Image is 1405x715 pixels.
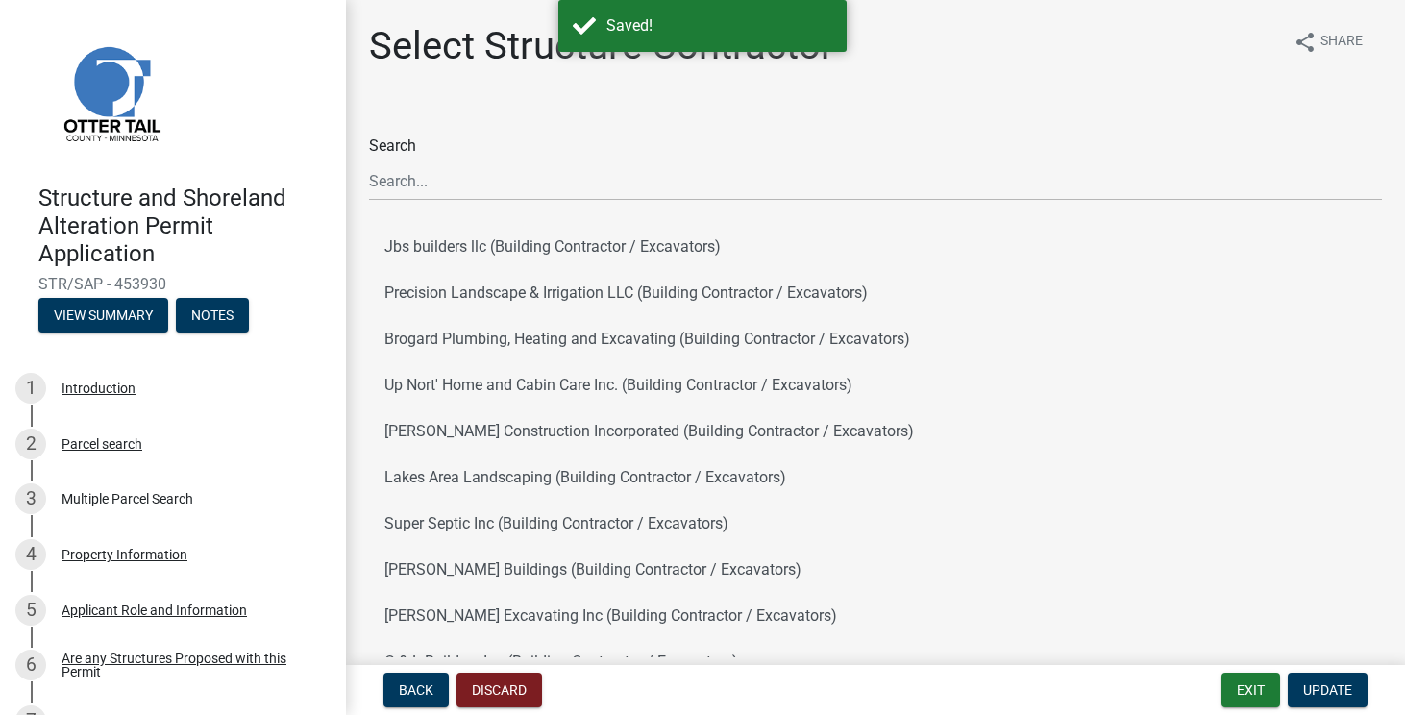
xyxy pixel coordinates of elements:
[456,673,542,707] button: Discard
[369,138,416,154] label: Search
[38,275,308,293] span: STR/SAP - 453930
[1320,31,1363,54] span: Share
[369,224,1382,270] button: Jbs builders llc (Building Contractor / Excavators)
[15,373,46,404] div: 1
[38,309,168,325] wm-modal-confirm: Summary
[383,673,449,707] button: Back
[15,595,46,626] div: 5
[369,408,1382,455] button: [PERSON_NAME] Construction Incorporated (Building Contractor / Excavators)
[1278,23,1378,61] button: shareShare
[1288,673,1368,707] button: Update
[606,14,832,37] div: Saved!
[62,492,193,505] div: Multiple Parcel Search
[369,593,1382,639] button: [PERSON_NAME] Excavating Inc (Building Contractor / Excavators)
[369,161,1382,201] input: Search...
[38,185,331,267] h4: Structure and Shoreland Alteration Permit Application
[62,437,142,451] div: Parcel search
[369,270,1382,316] button: Precision Landscape & Irrigation LLC (Building Contractor / Excavators)
[62,604,247,617] div: Applicant Role and Information
[15,539,46,570] div: 4
[1221,673,1280,707] button: Exit
[369,547,1382,593] button: [PERSON_NAME] Buildings (Building Contractor / Excavators)
[369,455,1382,501] button: Lakes Area Landscaping (Building Contractor / Excavators)
[1294,31,1317,54] i: share
[176,298,249,333] button: Notes
[369,316,1382,362] button: Brogard Plumbing, Heating and Excavating (Building Contractor / Excavators)
[38,20,183,164] img: Otter Tail County, Minnesota
[62,382,136,395] div: Introduction
[369,362,1382,408] button: Up Nort' Home and Cabin Care Inc. (Building Contractor / Excavators)
[399,682,433,698] span: Back
[38,298,168,333] button: View Summary
[15,483,46,514] div: 3
[369,639,1382,685] button: G & L Builders Inc (Building Contractor / Excavators)
[369,23,834,69] h1: Select Structure Contractor
[15,650,46,680] div: 6
[369,501,1382,547] button: Super Septic Inc (Building Contractor / Excavators)
[62,548,187,561] div: Property Information
[1303,682,1352,698] span: Update
[176,309,249,325] wm-modal-confirm: Notes
[15,429,46,459] div: 2
[62,652,315,678] div: Are any Structures Proposed with this Permit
